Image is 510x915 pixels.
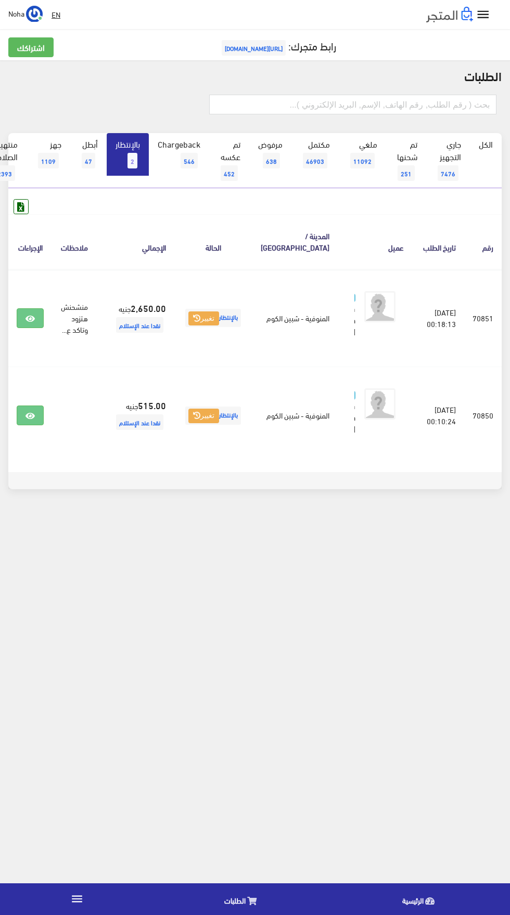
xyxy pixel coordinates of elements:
td: المنوفية - شبين الكوم [252,269,338,367]
a: الرئيسية [332,886,510,912]
a: EN [47,5,65,24]
span: نقدا عند الإستلام [116,317,163,333]
td: [DATE] 00:10:24 [412,367,464,464]
th: تاريخ الطلب [412,214,464,269]
a: رابط متجرك:[URL][DOMAIN_NAME] [219,36,336,55]
img: . [426,7,473,22]
iframe: Drift Widget Chat Controller [12,844,52,883]
a: جهز1109 [27,133,70,176]
th: عميل [338,214,412,269]
strong: 515.00 [138,398,166,412]
span: 1109 [38,153,59,168]
a: تم عكسه452 [209,133,249,188]
span: 11092 [350,153,375,168]
a: الكل [470,133,502,155]
h2: الطلبات [8,69,502,82]
td: جنيه [96,367,174,464]
td: جنيه [96,269,174,367]
span: 7476 [438,165,458,181]
span: بالإنتظار [185,309,241,327]
td: 70851 [464,269,502,367]
span: الطلبات [224,894,246,907]
a: بالإنتظار2 [107,133,149,176]
span: 546 [181,153,198,168]
a: جاري التجهيز7476 [426,133,470,188]
a: الطلبات [154,886,332,912]
img: avatar.png [364,388,396,420]
span: بالإنتظار [185,407,241,425]
th: الحالة [174,214,252,269]
u: EN [52,8,60,21]
button: تغيير [188,311,219,326]
span: 2 [127,153,137,168]
a: Chargeback546 [149,133,209,176]
span: 47 [82,153,95,168]
span: [URL][DOMAIN_NAME] [222,40,286,56]
span: 46903 [303,153,327,168]
td: [DATE] 00:18:13 [412,269,464,367]
span: 638 [263,153,280,168]
button: تغيير [188,409,219,423]
th: الإجراءات [8,214,52,269]
td: 70850 [464,367,502,464]
input: بحث ( رقم الطلب, رقم الهاتف, الإسم, البريد اﻹلكتروني )... [209,95,496,114]
th: رقم [464,214,502,269]
span: 251 [398,165,415,181]
a: 18719 Basma Mum [DATE] [354,291,355,337]
img: ... [26,6,43,22]
strong: 2,650.00 [131,301,166,315]
a: تم شحنها251 [386,133,426,188]
span: نقدا عند الإستلام [116,414,163,430]
th: اﻹجمالي [96,214,174,269]
a: اشتراكك [8,37,54,57]
a: ملغي11092 [339,133,386,176]
th: المدينة / [GEOGRAPHIC_DATA] [252,214,338,269]
span: الرئيسية [402,894,424,907]
td: منشحنش هتزود وتاكد ع... [52,269,96,367]
a: ... Noha [8,5,43,22]
td: المنوفية - شبين الكوم [252,367,338,464]
span: Noha [8,7,24,20]
span: 452 [221,165,238,181]
img: avatar.png [364,291,396,322]
a: أبطل47 [70,133,107,176]
i:  [70,892,84,906]
a: مرفوض638 [249,133,291,176]
th: ملاحظات [52,214,96,269]
a: مكتمل46903 [291,133,339,176]
i:  [476,7,491,22]
a: 18719 Basma Mum [DATE] [354,388,355,434]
